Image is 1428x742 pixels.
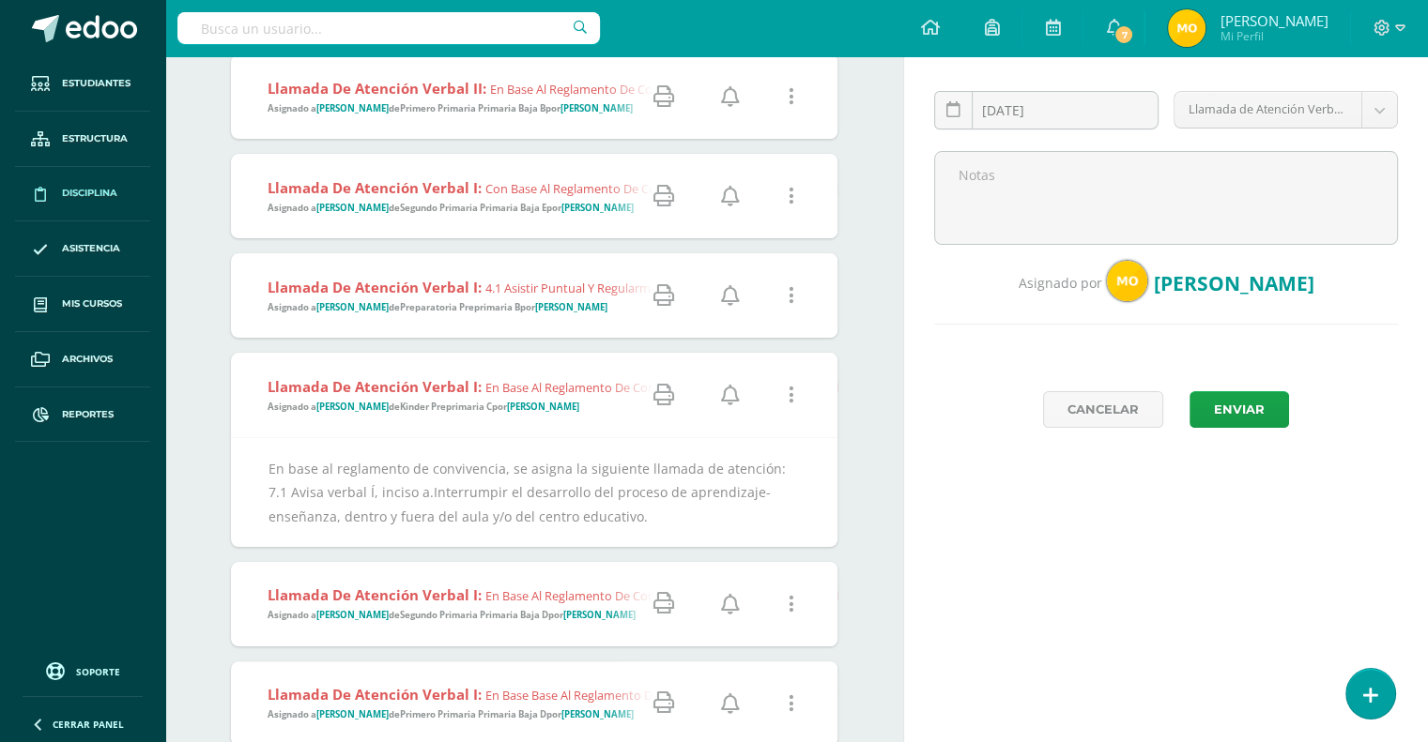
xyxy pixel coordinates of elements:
span: Estudiantes [62,76,131,91]
span: Asignado por [1018,274,1101,292]
span: Mis cursos [62,296,122,311]
strong: [PERSON_NAME] [316,202,389,214]
strong: [PERSON_NAME] [561,708,634,720]
span: Cerrar panel [53,718,124,731]
div: En base al reglamento de convivencia, se asigna la siguiente llamada de atención: 7.1 Avisa verba... [269,457,800,528]
strong: Segundo Primaria Primaria Baja E [400,202,546,214]
strong: [PERSON_NAME] [316,301,389,313]
span: Asignado a de por [268,609,636,621]
strong: [PERSON_NAME] [316,708,389,720]
a: Cancelar [1043,391,1163,428]
a: Disciplina [15,167,150,222]
a: Reportes [15,387,150,443]
a: Llamada de Atención Verbal I [1175,92,1397,128]
strong: Llamada de Atención Verbal I: [268,585,482,604]
span: [PERSON_NAME] [1153,270,1313,296]
strong: Llamada de Atención Verbal II: [268,79,486,98]
span: [PERSON_NAME] [1220,11,1328,30]
img: 1f106b6e7afca4fe1a88845eafc4bcfc.png [1106,260,1148,302]
span: Soporte [76,665,120,678]
span: Asignado a de por [268,301,607,313]
strong: Segundo Primaria Primaria Baja D [400,609,548,621]
span: Disciplina [62,186,117,201]
img: 1f106b6e7afca4fe1a88845eafc4bcfc.png [1168,9,1205,47]
strong: Primero Primaria Primaria Baja B [400,102,545,114]
strong: Llamada de Atención Verbal I: [268,178,482,197]
span: Asistencia [62,241,120,256]
a: Mis cursos [15,277,150,332]
strong: Preparatoria Preprimaria B [400,301,520,313]
span: Estructura [62,131,128,146]
button: Enviar [1190,391,1289,428]
strong: [PERSON_NAME] [563,609,636,621]
strong: [PERSON_NAME] [535,301,607,313]
strong: Primero Primaria Primaria Baja D [400,708,546,720]
span: Llamada de Atención Verbal I [1189,92,1347,128]
span: Asignado a de por [268,401,579,413]
input: Busca un usuario... [177,12,600,44]
a: Estructura [15,112,150,167]
span: 7 [1113,24,1134,45]
strong: [PERSON_NAME] [560,102,633,114]
span: Asignado a de por [268,102,633,114]
input: Fecha de ocurrencia [935,92,1158,129]
a: Asistencia [15,221,150,277]
strong: [PERSON_NAME] [507,401,579,413]
span: Mi Perfil [1220,28,1328,44]
strong: Kinder Preprimaria C [400,401,492,413]
span: Asignado a de por [268,202,634,214]
span: Archivos [62,352,113,367]
strong: [PERSON_NAME] [316,609,389,621]
strong: Llamada de Atención Verbal I: [268,685,482,704]
span: 4.1 Asistir puntual y regularmente a todas las clases y actividades. El inicio de actividades es ... [485,280,1379,296]
span: Reportes [62,407,114,422]
strong: Llamada de Atención Verbal I: [268,377,482,396]
a: Archivos [15,332,150,387]
a: Estudiantes [15,56,150,112]
strong: [PERSON_NAME] [561,202,634,214]
span: Asignado a de por [268,708,634,720]
strong: [PERSON_NAME] [316,401,389,413]
strong: Llamada de Atención Verbal I: [268,278,482,296]
strong: [PERSON_NAME] [316,102,389,114]
a: Soporte [23,658,143,683]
